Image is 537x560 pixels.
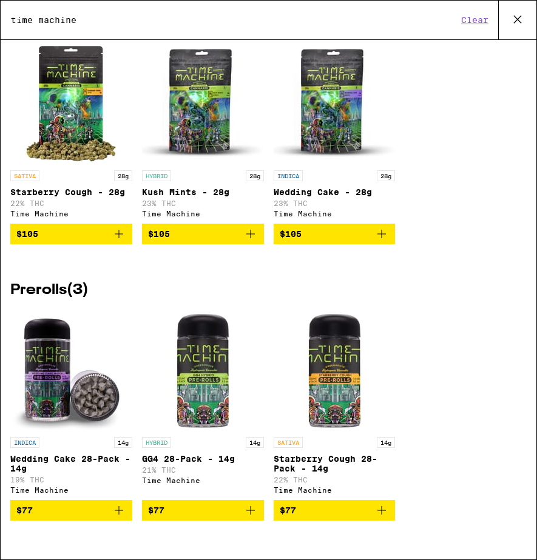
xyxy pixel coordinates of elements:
[142,310,264,500] a: Open page for GG4 28-Pack - 14g from Time Machine
[458,15,492,25] button: Clear
[377,437,395,448] p: 14g
[274,486,396,494] div: Time Machine
[274,43,396,224] a: Open page for Wedding Cake - 28g from Time Machine
[10,310,132,500] a: Open page for Wedding Cake 28-Pack - 14g from Time Machine
[274,210,396,218] div: Time Machine
[142,310,263,431] img: Time Machine - GG4 28-Pack - 14g
[148,229,170,239] span: $105
[377,170,395,181] p: 28g
[10,43,132,164] img: Time Machine - Starberry Cough - 28g
[280,229,302,239] span: $105
[10,15,458,25] input: Search for products & categories
[10,476,132,484] p: 19% THC
[10,283,527,298] h2: Prerolls ( 3 )
[142,210,264,218] div: Time Machine
[10,199,132,207] p: 22% THC
[142,187,264,197] p: Kush Mints - 28g
[114,170,132,181] p: 28g
[274,43,395,164] img: Time Machine - Wedding Cake - 28g
[16,505,33,515] span: $77
[10,210,132,218] div: Time Machine
[274,476,396,484] p: 22% THC
[10,170,39,181] p: SATIVA
[10,224,132,244] button: Add to bag
[280,505,296,515] span: $77
[274,500,396,521] button: Add to bag
[246,437,264,448] p: 14g
[274,170,303,181] p: INDICA
[114,437,132,448] p: 14g
[142,437,171,448] p: HYBRID
[274,224,396,244] button: Add to bag
[142,476,264,484] div: Time Machine
[142,43,264,224] a: Open page for Kush Mints - 28g from Time Machine
[274,454,396,473] p: Starberry Cough 28-Pack - 14g
[10,486,132,494] div: Time Machine
[10,437,39,448] p: INDICA
[10,43,132,224] a: Open page for Starberry Cough - 28g from Time Machine
[246,170,264,181] p: 28g
[148,505,164,515] span: $77
[274,437,303,448] p: SATIVA
[142,466,264,474] p: 21% THC
[274,199,396,207] p: 23% THC
[274,310,395,431] img: Time Machine - Starberry Cough 28-Pack - 14g
[16,229,38,239] span: $105
[10,500,132,521] button: Add to bag
[274,187,396,197] p: Wedding Cake - 28g
[142,199,264,207] p: 23% THC
[274,310,396,500] a: Open page for Starberry Cough 28-Pack - 14g from Time Machine
[142,500,264,521] button: Add to bag
[142,224,264,244] button: Add to bag
[142,454,264,464] p: GG4 28-Pack - 14g
[142,43,263,164] img: Time Machine - Kush Mints - 28g
[142,170,171,181] p: HYBRID
[10,310,132,431] img: Time Machine - Wedding Cake 28-Pack - 14g
[7,8,87,18] span: Hi. Need any help?
[10,454,132,473] p: Wedding Cake 28-Pack - 14g
[10,187,132,197] p: Starberry Cough - 28g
